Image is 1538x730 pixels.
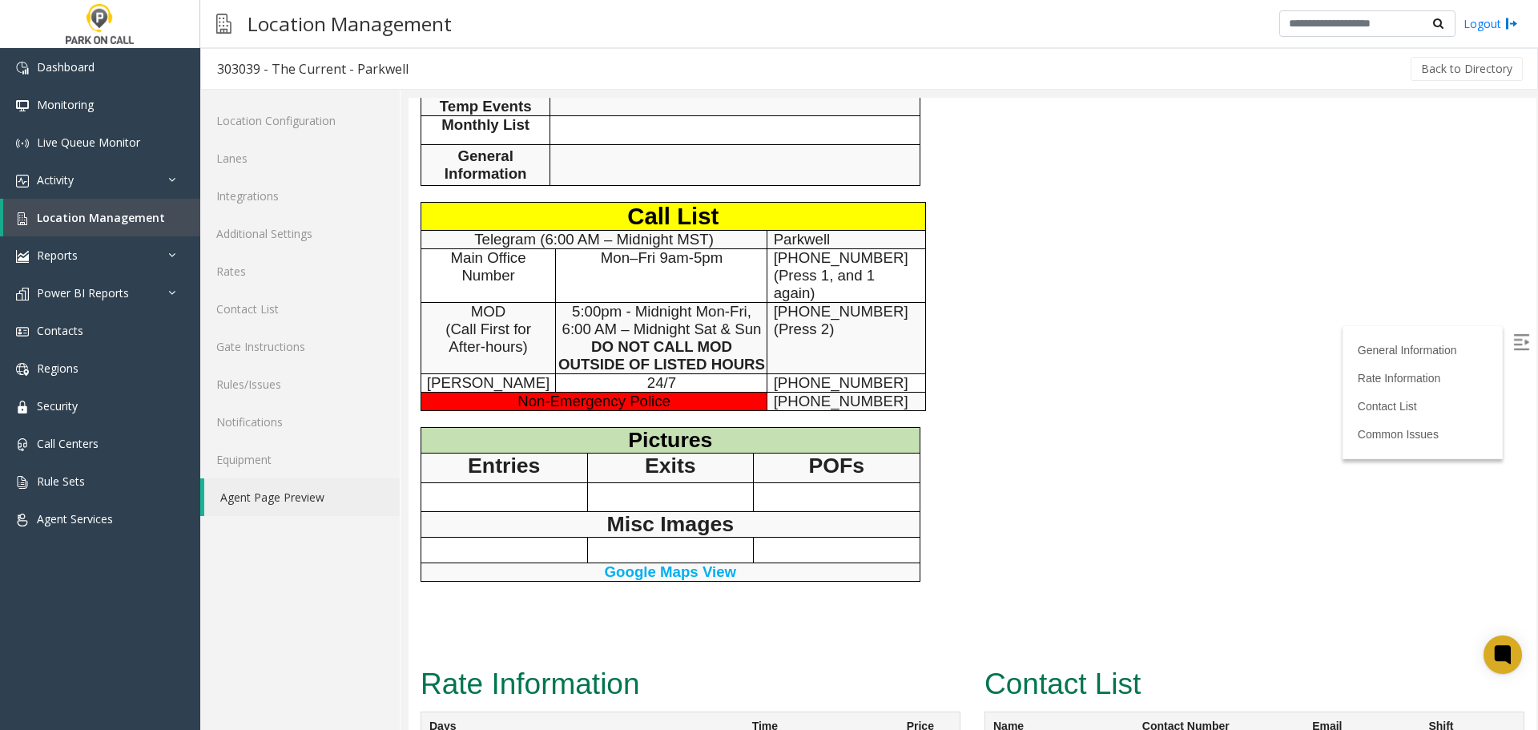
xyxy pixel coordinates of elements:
[37,323,83,338] span: Contacts
[239,276,268,293] span: 24/7
[200,215,400,252] a: Additional Settings
[16,438,29,451] img: 'icon'
[37,436,99,451] span: Call Centers
[16,288,29,300] img: 'icon'
[37,285,129,300] span: Power BI Reports
[200,365,400,403] a: Rules/Issues
[217,58,409,79] div: 303039 - The Current - Parkwell
[18,276,141,293] span: [PERSON_NAME]
[16,175,29,188] img: 'icon'
[365,169,467,204] span: (Press 1, and 1 again)
[37,474,85,489] span: Rule Sets
[365,133,422,150] span: Parkwell
[16,514,29,526] img: 'icon'
[200,252,400,290] a: Rates
[949,330,1030,343] a: Common Issues
[204,478,400,516] a: Agent Page Preview
[490,614,552,643] th: Price
[12,566,552,607] h2: Rate Information
[16,325,29,338] img: 'icon'
[365,205,500,222] span: [PHONE_NUMBER]
[726,614,896,643] th: Contact Number
[896,614,1012,643] th: Email
[13,614,336,643] th: Days
[16,476,29,489] img: 'icon'
[1411,57,1523,81] button: Back to Directory
[200,441,400,478] a: Equipment
[16,62,29,75] img: 'icon'
[1464,15,1518,32] a: Logout
[150,223,356,275] span: 6:00 AM – Midnight Sat & Sun
[37,210,165,225] span: Location Management
[196,466,328,482] span: Google Maps View
[949,302,1009,315] a: Contact List
[3,199,200,236] a: Location Management
[577,614,726,643] th: Name
[16,137,29,150] img: 'icon'
[16,212,29,225] img: 'icon'
[150,240,356,275] b: DO NOT CALL MOD OUTSIDE OF LISTED HOURS
[199,414,326,438] span: Misc Images
[949,246,1049,259] a: General Information
[336,614,490,643] th: Time
[16,250,29,263] img: 'icon'
[109,295,262,312] span: Non-Emergency Police
[1505,15,1518,32] img: logout
[16,363,29,376] img: 'icon'
[37,248,78,263] span: Reports
[37,135,140,150] span: Live Queue Monitor
[37,511,113,526] span: Agent Services
[37,172,74,188] span: Activity
[200,139,400,177] a: Lanes
[200,177,400,215] a: Integrations
[240,4,460,43] h3: Location Management
[37,205,123,257] span: MOD (Call First for After-hours)
[36,50,119,84] span: General Information
[200,403,400,441] a: Notifications
[365,295,500,312] span: [PHONE_NUMBER]
[37,97,94,112] span: Monitoring
[236,356,288,380] span: Exits
[59,356,131,380] span: Entries
[37,398,78,413] span: Security
[219,105,310,131] span: Call List
[200,102,400,139] a: Location Configuration
[16,99,29,112] img: 'icon'
[66,133,305,150] span: Telegram (6:00 AM – Midnight MST)
[949,274,1033,287] a: Rate Information
[401,356,457,380] span: POFs
[200,328,400,365] a: Gate Instructions
[200,290,400,328] a: Contact List
[365,151,500,168] span: [PHONE_NUMBER]
[16,401,29,413] img: 'icon'
[576,566,1116,607] h2: Contact List
[216,4,232,43] img: pageIcon
[42,151,118,186] span: Main Office Number
[192,151,314,168] span: Mon–Fri 9am-5pm
[365,276,500,293] span: [PHONE_NUMBER]
[163,205,343,222] span: 5:00pm - Midnight Mon-Fri,
[37,361,79,376] span: Regions
[37,59,95,75] span: Dashboard
[365,223,426,240] span: (Press 2)
[1012,614,1115,643] th: Shift
[219,330,304,354] span: Pictures
[33,18,121,35] span: Monthly List
[1105,236,1121,252] img: Open/Close Sidebar Menu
